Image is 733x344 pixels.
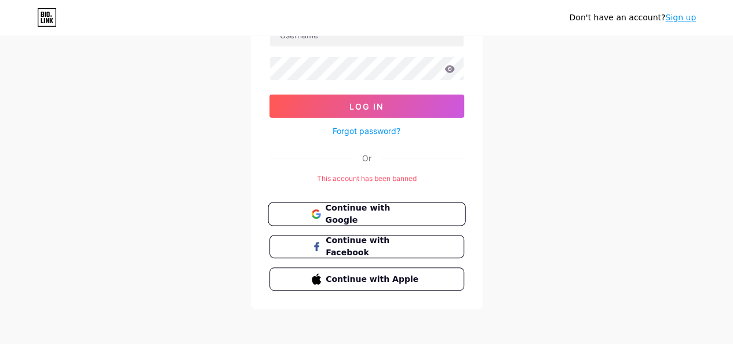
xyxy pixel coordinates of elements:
a: Sign up [665,13,696,22]
span: Continue with Apple [326,273,421,285]
span: Continue with Facebook [326,234,421,259]
span: Continue with Google [325,202,422,227]
div: Or [362,152,371,164]
span: Log In [349,102,384,111]
div: This account has been banned [269,173,464,184]
a: Forgot password? [333,125,400,137]
button: Continue with Facebook [269,235,464,258]
button: Continue with Google [268,202,465,226]
div: Don't have an account? [569,12,696,24]
button: Log In [269,95,464,118]
button: Continue with Apple [269,267,464,291]
a: Continue with Google [269,202,464,226]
